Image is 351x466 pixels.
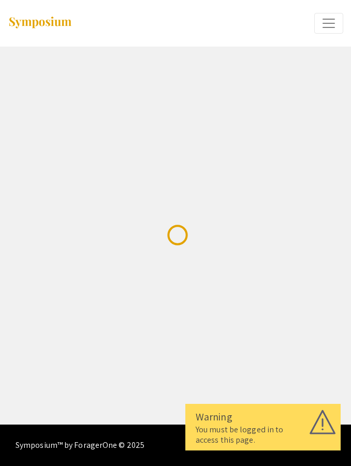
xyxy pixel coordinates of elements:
[16,425,144,466] div: Symposium™ by ForagerOne © 2025
[8,419,44,458] iframe: Chat
[196,425,330,445] div: You must be logged in to access this page.
[196,409,330,425] div: Warning
[314,13,343,34] button: Expand or Collapse Menu
[8,16,72,30] img: Symposium by ForagerOne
